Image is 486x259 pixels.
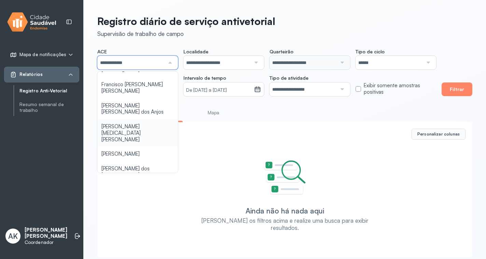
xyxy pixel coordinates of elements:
[412,129,466,140] button: Personalizar colunas
[269,75,308,81] span: Tipo de atividade
[19,100,79,115] a: Resumo semanal de trabalho
[356,49,385,55] span: Tipo de ciclo
[97,30,275,37] div: Supervisão de trabalho de campo
[188,107,239,118] a: Mapa
[97,49,107,55] span: ACE
[97,99,178,120] li: [PERSON_NAME] [PERSON_NAME] dos Anjos
[183,75,226,81] span: Intervalo de tempo
[25,227,67,240] p: [PERSON_NAME] [PERSON_NAME]
[269,49,293,55] span: Quarteirão
[97,77,178,99] li: Francisco [PERSON_NAME] [PERSON_NAME]
[97,119,178,147] li: [PERSON_NAME][MEDICAL_DATA] [PERSON_NAME]
[417,131,460,137] span: Personalizar colunas
[264,160,306,195] img: Imagem de Empty State
[364,82,436,95] label: Exibir somente amostras positivas
[25,239,67,245] p: Coordenador
[19,87,79,95] a: Registro Anti-Vetorial
[19,52,66,57] span: Mapa de notificações
[97,161,178,183] li: [PERSON_NAME] dos [PERSON_NAME]
[183,49,208,55] span: Localidade
[19,72,43,77] span: Relatórios
[186,87,251,94] small: De [DATE] a [DATE]
[7,11,56,33] img: logo.svg
[97,147,178,161] li: [PERSON_NAME]
[19,88,79,94] a: Registro Anti-Vetorial
[246,206,324,215] div: Ainda não há nada aqui
[442,82,472,96] button: Filtrar
[198,217,372,232] div: [PERSON_NAME] os filtros acima e realize uma busca para exibir resultados.
[104,131,406,137] div: 0 registros encontrados
[8,232,18,241] span: AK
[19,102,79,113] a: Resumo semanal de trabalho
[97,15,275,27] p: Registro diário de serviço antivetorial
